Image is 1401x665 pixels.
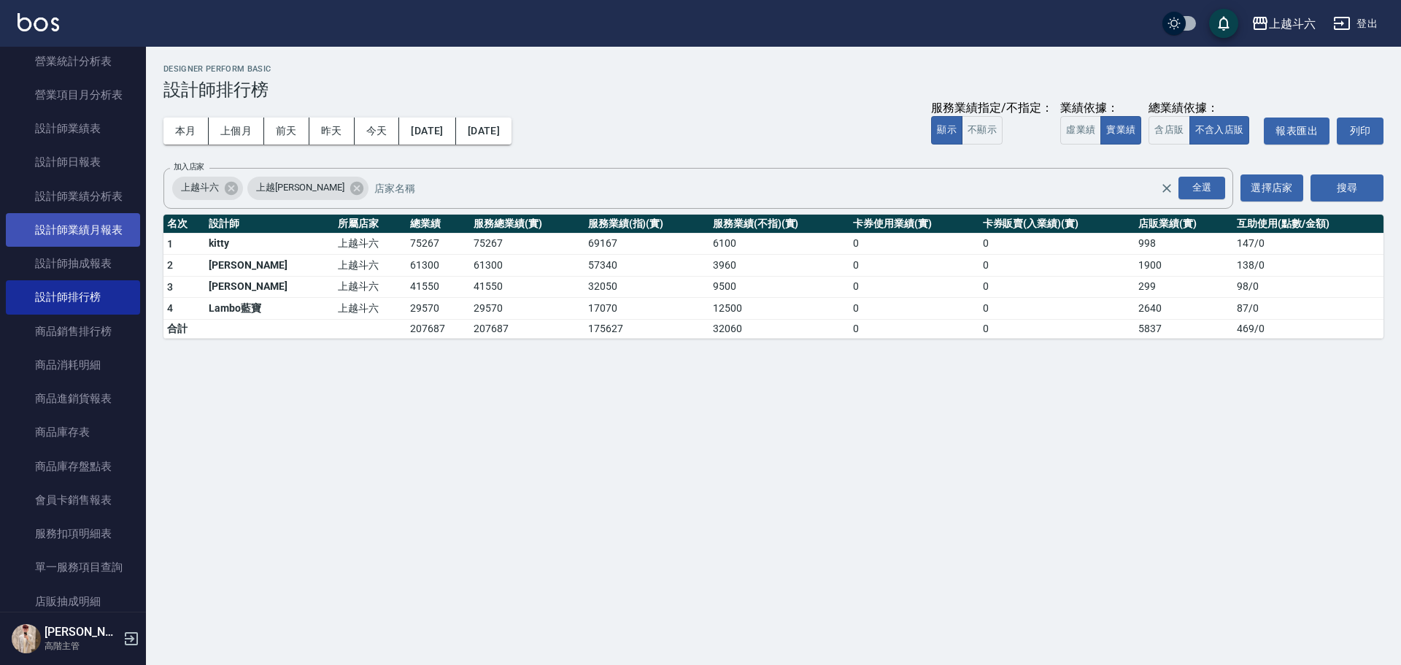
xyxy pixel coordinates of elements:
td: 上越斗六 [334,233,406,255]
td: 上越斗六 [334,276,406,298]
td: 29570 [470,298,584,320]
td: 41550 [470,276,584,298]
a: 設計師排行榜 [6,280,140,314]
button: 搜尋 [1311,174,1383,201]
button: Open [1176,174,1228,202]
div: 業績依據： [1060,101,1141,116]
button: 今天 [355,118,400,145]
td: 9500 [709,276,849,298]
td: 87 / 0 [1233,298,1383,320]
button: 選擇店家 [1240,174,1303,201]
button: Clear [1157,178,1177,199]
td: 29570 [406,298,470,320]
button: [DATE] [456,118,512,145]
span: 1 [167,238,173,250]
div: 全選 [1178,177,1225,199]
td: 6100 [709,233,849,255]
a: 商品庫存盤點表 [6,450,140,483]
th: 所屬店家 [334,215,406,234]
td: 69167 [584,233,709,255]
td: 0 [979,233,1135,255]
td: 1900 [1135,255,1233,277]
div: 服務業績指定/不指定： [931,101,1053,116]
a: 設計師業績表 [6,112,140,145]
h5: [PERSON_NAME] [45,625,119,639]
a: 設計師業績月報表 [6,213,140,247]
td: 147 / 0 [1233,233,1383,255]
td: [PERSON_NAME] [205,255,334,277]
td: kitty [205,233,334,255]
h2: Designer Perform Basic [163,64,1383,74]
th: 總業績 [406,215,470,234]
td: 75267 [406,233,470,255]
td: 41550 [406,276,470,298]
a: 設計師抽成報表 [6,247,140,280]
button: 顯示 [931,116,962,145]
label: 加入店家 [174,161,204,172]
button: 不含入店販 [1189,116,1250,145]
button: 前天 [264,118,309,145]
td: 合計 [163,319,205,338]
td: 138 / 0 [1233,255,1383,277]
button: 實業績 [1100,116,1141,145]
td: 32050 [584,276,709,298]
th: 服務業績(不指)(實) [709,215,849,234]
div: 總業績依據： [1149,101,1257,116]
td: 5837 [1135,319,1233,338]
td: 0 [849,298,979,320]
button: 登出 [1327,10,1383,37]
a: 商品庫存表 [6,415,140,449]
td: 3960 [709,255,849,277]
p: 高階主管 [45,639,119,653]
th: 卡券販賣(入業績)(實) [979,215,1135,234]
th: 互助使用(點數/金額) [1233,215,1383,234]
span: 4 [167,302,173,314]
td: 0 [849,255,979,277]
img: Logo [18,13,59,31]
td: 998 [1135,233,1233,255]
td: Lambo藍寶 [205,298,334,320]
a: 設計師業績分析表 [6,180,140,213]
td: 469 / 0 [1233,319,1383,338]
button: 報表匯出 [1264,118,1329,145]
td: 上越斗六 [334,298,406,320]
td: 61300 [470,255,584,277]
a: 商品銷售排行榜 [6,315,140,348]
td: 75267 [470,233,584,255]
th: 服務業績(指)(實) [584,215,709,234]
td: 0 [849,276,979,298]
a: 商品進銷貨報表 [6,382,140,415]
td: 0 [979,319,1135,338]
td: [PERSON_NAME] [205,276,334,298]
img: Person [12,624,41,653]
table: a dense table [163,215,1383,339]
a: 商品消耗明細 [6,348,140,382]
button: 本月 [163,118,209,145]
td: 61300 [406,255,470,277]
td: 0 [979,255,1135,277]
button: 上個月 [209,118,264,145]
a: 服務扣項明細表 [6,517,140,550]
button: 虛業績 [1060,116,1101,145]
span: 3 [167,281,173,293]
th: 設計師 [205,215,334,234]
button: 昨天 [309,118,355,145]
td: 207687 [470,319,584,338]
h3: 設計師排行榜 [163,80,1383,100]
th: 卡券使用業績(實) [849,215,979,234]
td: 57340 [584,255,709,277]
a: 店販抽成明細 [6,585,140,618]
a: 會員卡銷售報表 [6,483,140,517]
div: 上越[PERSON_NAME] [247,177,368,200]
button: save [1209,9,1238,38]
th: 服務總業績(實) [470,215,584,234]
td: 上越斗六 [334,255,406,277]
td: 17070 [584,298,709,320]
button: 上越斗六 [1246,9,1321,39]
td: 0 [979,276,1135,298]
div: 上越斗六 [172,177,243,200]
button: 列印 [1337,118,1383,145]
td: 98 / 0 [1233,276,1383,298]
td: 0 [979,298,1135,320]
